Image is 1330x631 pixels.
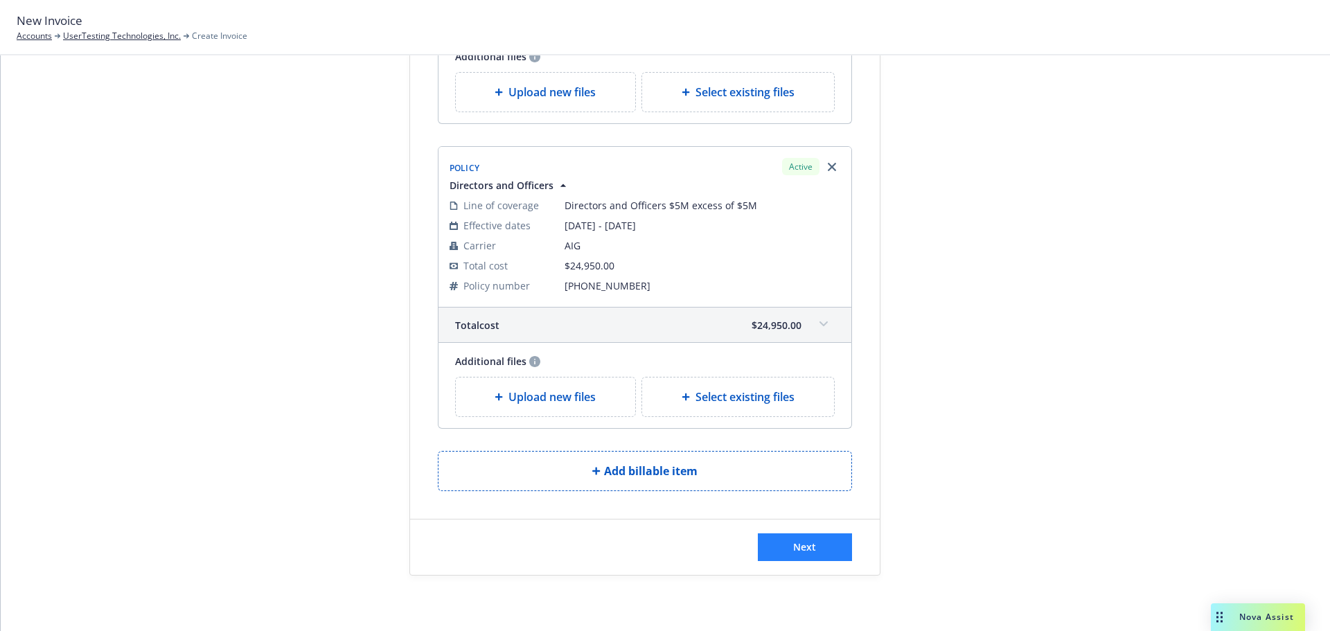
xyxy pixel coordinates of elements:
a: Accounts [17,30,52,42]
div: Upload new files [455,377,637,417]
button: Next [758,533,852,561]
span: Effective dates [463,218,531,233]
span: Directors and Officers [450,178,553,193]
span: Additional files [455,354,526,368]
span: AIG [565,238,840,253]
span: Policy number [463,278,530,293]
div: Select existing files [641,377,835,417]
span: Next [793,540,816,553]
span: Select existing files [695,389,795,405]
span: Carrier [463,238,496,253]
span: Directors and Officers $5M excess of $5M [565,198,840,213]
div: Active [782,158,819,175]
span: Additional files [455,49,526,64]
span: [DATE] - [DATE] [565,218,840,233]
span: New Invoice [17,12,82,30]
span: Create Invoice [192,30,247,42]
div: Select existing files [641,72,835,112]
span: Total cost [455,318,499,332]
span: Select existing files [695,84,795,100]
span: Line of coverage [463,198,539,213]
div: Drag to move [1211,603,1228,631]
div: Totalcost$24,950.00 [438,308,851,342]
span: [PHONE_NUMBER] [565,278,840,293]
span: $24,950.00 [565,259,614,272]
span: Upload new files [508,389,596,405]
span: Upload new files [508,84,596,100]
span: $24,950.00 [752,318,801,332]
button: Nova Assist [1211,603,1305,631]
span: Total cost [463,258,508,273]
button: Directors and Officers [450,178,570,193]
button: Add billable item [438,451,852,491]
span: Policy [450,162,480,174]
a: UserTesting Technologies, Inc. [63,30,181,42]
div: Upload new files [455,72,637,112]
a: Remove browser [824,159,840,175]
span: Add billable item [604,463,698,479]
span: Nova Assist [1239,611,1294,623]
